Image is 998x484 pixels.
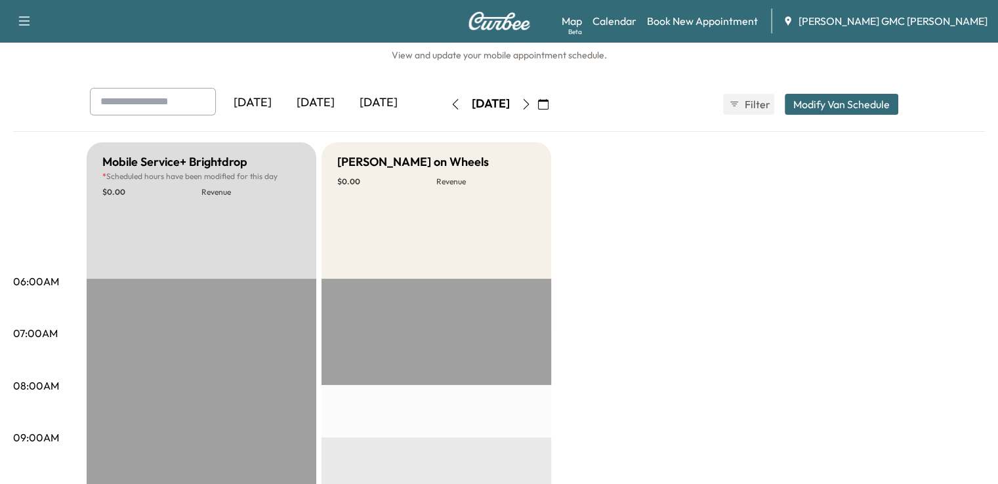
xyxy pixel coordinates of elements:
[13,49,985,62] h6: View and update your mobile appointment schedule.
[13,378,59,393] p: 08:00AM
[201,187,301,197] p: Revenue
[102,153,247,171] h5: Mobile Service+ Brightdrop
[468,12,531,30] img: Curbee Logo
[723,94,774,115] button: Filter
[13,325,58,341] p: 07:00AM
[436,176,535,187] p: Revenue
[745,96,768,112] span: Filter
[785,94,898,115] button: Modify Van Schedule
[337,176,436,187] p: $ 0.00
[593,13,636,29] a: Calendar
[337,153,489,171] h5: [PERSON_NAME] on Wheels
[647,13,758,29] a: Book New Appointment
[347,88,410,118] div: [DATE]
[13,273,59,289] p: 06:00AM
[568,27,582,37] div: Beta
[562,13,582,29] a: MapBeta
[102,187,201,197] p: $ 0.00
[13,430,59,445] p: 09:00AM
[284,88,347,118] div: [DATE]
[221,88,284,118] div: [DATE]
[472,96,510,112] div: [DATE]
[102,171,301,182] p: Scheduled hours have been modified for this day
[799,13,988,29] span: [PERSON_NAME] GMC [PERSON_NAME]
